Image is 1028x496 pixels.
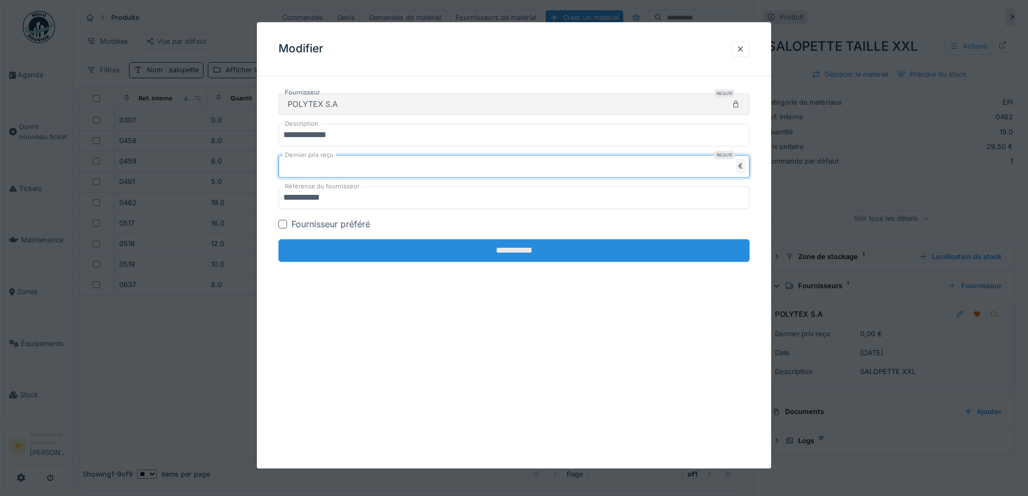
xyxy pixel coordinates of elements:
label: Référence du fournisseur [283,182,362,191]
div: € [736,159,745,173]
label: Fournisseur [283,88,322,97]
div: Requis [714,151,734,159]
label: Description [283,119,321,128]
div: POLYTEX S.A [283,98,342,110]
div: Fournisseur préféré [291,218,370,230]
label: Dernier prix reçu [283,151,336,160]
div: Requis [714,89,734,98]
h3: Modifier [278,42,323,56]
